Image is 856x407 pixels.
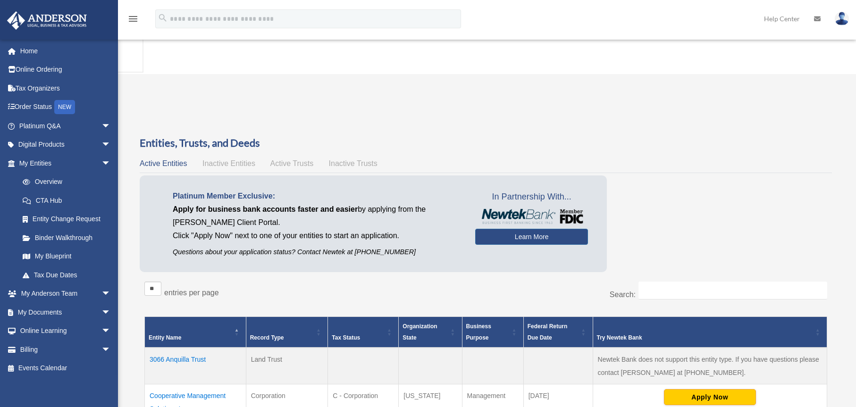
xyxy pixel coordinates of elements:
a: menu [127,17,139,25]
span: Federal Return Due Date [528,323,568,341]
a: Billingarrow_drop_down [7,340,125,359]
th: Federal Return Due Date: Activate to sort [523,316,593,348]
span: In Partnership With... [475,190,588,205]
i: search [158,13,168,23]
div: NEW [54,100,75,114]
span: Entity Name [149,334,181,341]
a: Overview [13,173,116,191]
label: entries per page [164,289,219,297]
a: My Documentsarrow_drop_down [7,303,125,322]
a: Binder Walkthrough [13,228,120,247]
img: Anderson Advisors Platinum Portal [4,11,90,30]
span: arrow_drop_down [101,135,120,155]
span: arrow_drop_down [101,116,120,136]
th: Entity Name: Activate to invert sorting [145,316,246,348]
span: Inactive Trusts [329,159,378,167]
a: My Blueprint [13,247,120,266]
span: Inactive Entities [202,159,255,167]
a: Tax Organizers [7,79,125,98]
span: arrow_drop_down [101,303,120,322]
td: 3066 Anquilla Trust [145,348,246,384]
p: Questions about your application status? Contact Newtek at [PHONE_NUMBER] [173,246,461,258]
th: Business Purpose: Activate to sort [462,316,523,348]
th: Organization State: Activate to sort [399,316,462,348]
h3: Entities, Trusts, and Deeds [140,136,832,150]
img: User Pic [835,12,849,25]
a: CTA Hub [13,191,120,210]
td: Land Trust [246,348,328,384]
a: Home [7,42,125,60]
td: Newtek Bank does not support this entity type. If you have questions please contact [PERSON_NAME]... [593,348,827,384]
span: Active Trusts [270,159,314,167]
a: Digital Productsarrow_drop_down [7,135,125,154]
a: My Entitiesarrow_drop_down [7,154,120,173]
span: arrow_drop_down [101,322,120,341]
span: Apply for business bank accounts faster and easier [173,205,358,213]
a: Online Ordering [7,60,125,79]
img: NewtekBankLogoSM.png [480,209,583,224]
a: Platinum Q&Aarrow_drop_down [7,116,125,135]
span: Record Type [250,334,284,341]
p: Click "Apply Now" next to one of your entities to start an application. [173,229,461,242]
span: Business Purpose [466,323,491,341]
label: Search: [610,291,636,299]
button: Apply Now [664,389,756,405]
a: Entity Change Request [13,210,120,229]
th: Tax Status: Activate to sort [328,316,399,348]
a: Tax Due Dates [13,266,120,284]
span: Tax Status [332,334,360,341]
a: My Anderson Teamarrow_drop_down [7,284,125,303]
a: Online Learningarrow_drop_down [7,322,125,341]
span: arrow_drop_down [101,340,120,359]
p: Platinum Member Exclusive: [173,190,461,203]
div: Try Newtek Bank [597,332,813,343]
th: Record Type: Activate to sort [246,316,328,348]
a: Learn More [475,229,588,245]
span: Organization State [403,323,437,341]
span: Active Entities [140,159,187,167]
span: arrow_drop_down [101,284,120,304]
a: Events Calendar [7,359,125,378]
th: Try Newtek Bank : Activate to sort [593,316,827,348]
i: menu [127,13,139,25]
span: arrow_drop_down [101,154,120,173]
p: by applying from the [PERSON_NAME] Client Portal. [173,203,461,229]
a: Order StatusNEW [7,98,125,117]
